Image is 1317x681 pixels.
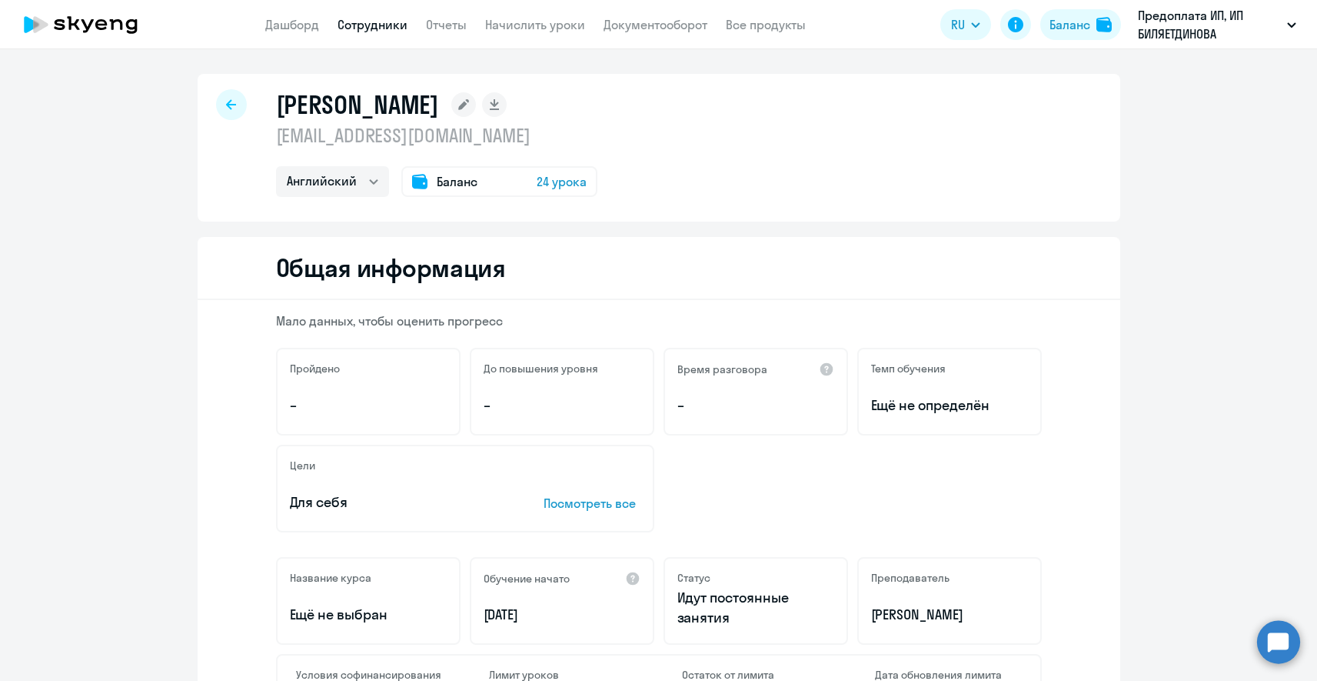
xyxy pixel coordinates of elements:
p: Посмотреть все [544,494,640,512]
h5: Пройдено [290,362,340,376]
h5: Название курса [290,571,371,585]
p: – [677,396,834,416]
span: RU [951,15,965,34]
h1: [PERSON_NAME] [276,89,439,120]
h5: Время разговора [677,362,767,376]
a: Все продукты [726,17,806,32]
span: Ещё не определён [871,396,1028,416]
p: – [290,396,447,416]
h2: Общая информация [276,252,506,283]
img: balance [1096,17,1112,32]
span: Баланс [437,172,477,191]
p: [EMAIL_ADDRESS][DOMAIN_NAME] [276,123,597,148]
p: Предоплата ИП, ИП БИЛЯЕТДИНОВА [PERSON_NAME] [1138,6,1281,43]
span: 24 урока [537,172,587,191]
button: Балансbalance [1040,9,1121,40]
a: Отчеты [426,17,467,32]
a: Дашборд [265,17,319,32]
h5: Темп обучения [871,362,946,376]
button: RU [940,9,991,40]
h5: Преподаватель [871,571,950,585]
h5: Обучение начато [484,572,570,586]
h5: До повышения уровня [484,362,598,376]
div: Баланс [1049,15,1090,34]
a: Документооборот [604,17,707,32]
button: Предоплата ИП, ИП БИЛЯЕТДИНОВА [PERSON_NAME] [1130,6,1304,43]
p: Мало данных, чтобы оценить прогресс [276,312,1042,329]
p: [DATE] [484,605,640,625]
p: Ещё не выбран [290,605,447,625]
a: Сотрудники [338,17,407,32]
h5: Статус [677,571,710,585]
p: Для себя [290,492,496,512]
p: – [484,396,640,416]
h5: Цели [290,459,315,472]
p: [PERSON_NAME] [871,605,1028,625]
p: Идут постоянные занятия [677,588,834,628]
a: Начислить уроки [485,17,585,32]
